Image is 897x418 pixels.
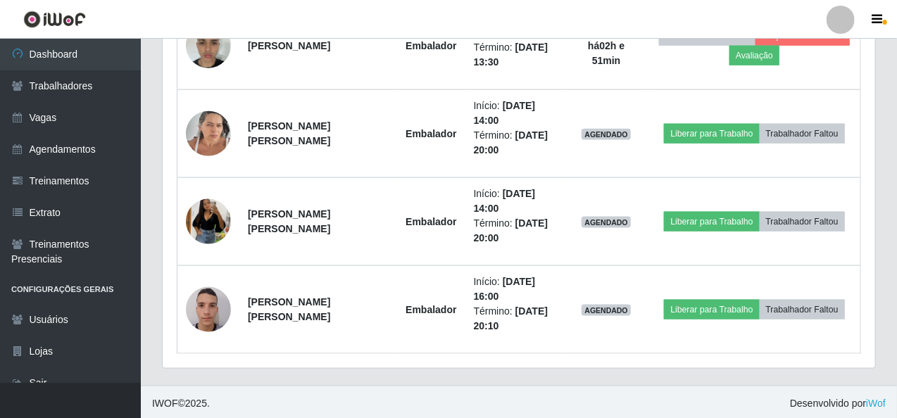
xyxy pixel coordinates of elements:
[248,296,330,322] strong: [PERSON_NAME] [PERSON_NAME]
[23,11,86,28] img: CoreUI Logo
[664,212,759,232] button: Liberar para Trabalho
[186,279,231,339] img: 1714228813172.jpeg
[664,300,759,319] button: Liberar para Trabalho
[248,40,330,51] strong: [PERSON_NAME]
[474,304,556,334] li: Término:
[664,124,759,144] button: Liberar para Trabalho
[760,300,845,319] button: Trabalhador Faltou
[866,398,886,409] a: iWof
[474,274,556,304] li: Início:
[474,276,536,302] time: [DATE] 16:00
[474,100,536,126] time: [DATE] 14:00
[474,40,556,70] li: Término:
[186,15,231,75] img: 1753187317343.jpeg
[582,217,631,228] span: AGENDADO
[186,173,231,271] img: 1753299981223.jpeg
[248,120,330,146] strong: [PERSON_NAME] [PERSON_NAME]
[582,129,631,140] span: AGENDADO
[406,40,456,51] strong: Embalador
[186,103,231,163] img: 1741963068390.jpeg
[406,216,456,227] strong: Embalador
[588,40,625,66] strong: há 02 h e 51 min
[790,396,886,411] span: Desenvolvido por
[474,216,556,246] li: Término:
[406,128,456,139] strong: Embalador
[474,188,536,214] time: [DATE] 14:00
[760,212,845,232] button: Trabalhador Faltou
[582,305,631,316] span: AGENDADO
[474,128,556,158] li: Término:
[152,396,210,411] span: © 2025 .
[152,398,178,409] span: IWOF
[760,124,845,144] button: Trabalhador Faltou
[474,186,556,216] li: Início:
[248,208,330,234] strong: [PERSON_NAME] [PERSON_NAME]
[729,46,779,65] button: Avaliação
[406,304,456,315] strong: Embalador
[474,99,556,128] li: Início:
